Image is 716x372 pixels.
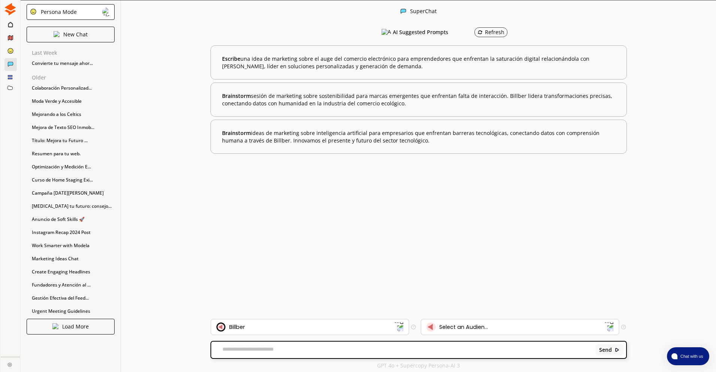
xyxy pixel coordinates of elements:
div: Persona Mode [38,9,77,15]
div: Curso de Home Staging Exi... [28,174,116,186]
div: Convierte tu mensaje ahor... [28,58,116,69]
div: SuperChat [410,8,437,15]
p: New Chat [63,31,88,37]
div: Título: Mejora tu Futuro ... [28,135,116,146]
div: Billber [229,324,245,330]
img: Close [102,7,111,16]
b: Send [599,347,612,353]
div: Resumen para tu web. [28,148,116,159]
img: Close [615,347,620,352]
p: GPT 4o + Supercopy Persona-AI 3 [377,363,460,369]
span: Brainstorm [222,129,251,136]
img: Close [4,3,16,15]
div: Refresh [477,29,504,35]
span: Brainstorm [222,92,251,99]
div: Mejorando a los Celtics [28,109,116,120]
div: Select an Audien... [439,324,488,330]
div: Gestión Efectiva del Feed... [28,292,116,304]
div: Optimización y Medición E... [28,161,116,172]
div: Campaña [DATE][PERSON_NAME] [28,187,116,199]
div: Fundadores y Atención al ... [28,279,116,291]
div: Colaboración Personalizad... [28,82,116,94]
b: una idea de marketing sobre el auge del comercio electrónico para emprendedores que enfrentan la ... [222,55,615,70]
img: Close [7,362,12,367]
div: Create Engaging Headlines [28,266,116,277]
span: Escribe [222,55,240,62]
img: Brand Icon [216,322,225,331]
b: sesión de marketing sobre sostenibilidad para marcas emergentes que enfrentan falta de interacció... [222,92,615,107]
img: Refresh [477,30,483,35]
p: Last Week [32,50,116,56]
div: Moda Verde y Accesible [28,96,116,107]
a: Close [1,357,20,370]
img: Close [52,323,58,329]
div: Mejora de Texto SEO Inmob... [28,122,116,133]
div: Urgent Meeting Guidelines [28,306,116,317]
img: Dropdown Icon [394,322,403,332]
div: Work Smarter with Modela [28,240,116,251]
div: Instagram Recap 2024 Post [28,227,116,238]
b: ideas de marketing sobre inteligencia artificial para empresarios que enfrentan barreras tecnológ... [222,129,615,144]
img: AI Suggested Prompts [382,29,391,36]
button: atlas-launcher [667,347,709,365]
div: [MEDICAL_DATA] tu futuro: consejo... [28,201,116,212]
img: Audience Icon [427,322,436,331]
img: Tooltip Icon [621,325,626,329]
img: Close [30,8,37,15]
div: Marketing Ideas Chat [28,253,116,264]
h3: AI Suggested Prompts [393,27,448,38]
img: Close [54,31,60,37]
div: Anuncio de Soft Skills 🚀 [28,214,116,225]
span: Chat with us [677,353,705,359]
img: Dropdown Icon [604,322,614,332]
p: Load More [62,324,89,330]
img: Close [400,8,406,14]
img: Tooltip Icon [411,325,416,329]
p: Older [32,75,116,81]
